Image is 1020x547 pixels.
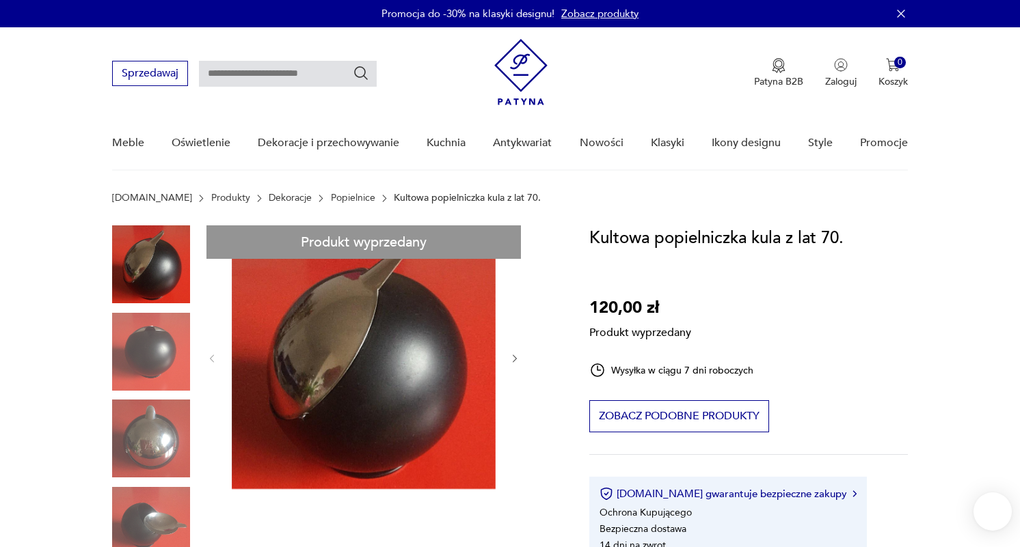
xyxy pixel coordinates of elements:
button: [DOMAIN_NAME] gwarantuje bezpieczne zakupy [600,487,856,501]
p: Kultowa popielniczka kula z lat 70. [394,193,541,204]
a: Promocje [860,117,908,169]
a: Zobacz produkty [561,7,639,20]
p: Promocja do -30% na klasyki designu! [381,7,554,20]
a: Klasyki [651,117,684,169]
a: Sprzedawaj [112,70,188,79]
a: Meble [112,117,144,169]
a: Oświetlenie [172,117,230,169]
img: Ikona medalu [772,58,786,73]
p: Patyna B2B [754,75,803,88]
img: Patyna - sklep z meblami i dekoracjami vintage [494,39,548,105]
div: Wysyłka w ciągu 7 dni roboczych [589,362,753,378]
h1: Kultowa popielniczka kula z lat 70. [589,225,844,251]
a: Dekoracje i przechowywanie [258,117,399,169]
button: Sprzedawaj [112,61,188,86]
button: Szukaj [353,65,369,81]
button: Zaloguj [825,58,857,88]
iframe: Smartsupp widget button [974,492,1012,531]
p: Zaloguj [825,75,857,88]
a: Popielnice [331,193,375,204]
a: Nowości [580,117,623,169]
a: Dekoracje [269,193,312,204]
a: Antykwariat [493,117,552,169]
p: 120,00 zł [589,295,691,321]
a: Ikony designu [712,117,781,169]
li: Ochrona Kupującego [600,506,692,519]
a: Ikona medaluPatyna B2B [754,58,803,88]
button: Patyna B2B [754,58,803,88]
img: Ikona koszyka [886,58,900,72]
p: Koszyk [878,75,908,88]
button: 0Koszyk [878,58,908,88]
a: Produkty [211,193,250,204]
li: Bezpieczna dostawa [600,522,686,535]
img: Ikona certyfikatu [600,487,613,501]
img: Ikona strzałki w prawo [853,490,857,497]
img: Ikonka użytkownika [834,58,848,72]
p: Produkt wyprzedany [589,321,691,340]
a: Kuchnia [427,117,466,169]
a: [DOMAIN_NAME] [112,193,192,204]
div: 0 [894,57,906,68]
button: Zobacz podobne produkty [589,400,769,432]
a: Style [808,117,833,169]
